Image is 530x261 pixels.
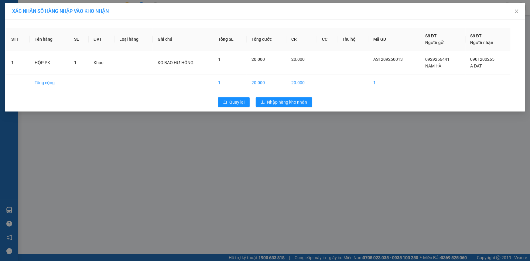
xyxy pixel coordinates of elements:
span: 1 [74,60,77,65]
span: Số ĐT [470,33,482,38]
td: 1 [6,51,30,74]
td: 1 [213,74,247,91]
th: Tên hàng [30,28,69,51]
span: Người gửi [425,40,445,45]
span: Số ĐT [425,33,437,38]
span: Quay lại [230,99,245,105]
td: 20.000 [286,74,317,91]
td: Tổng cộng [30,74,69,91]
span: A ĐẠT [470,64,482,68]
th: Ghi chú [153,28,213,51]
th: Loại hàng [115,28,153,51]
th: Mã GD [368,28,420,51]
span: close [514,9,519,14]
button: rollbackQuay lại [218,97,250,107]
th: CC [317,28,337,51]
th: CR [286,28,317,51]
span: 20.000 [291,57,305,62]
span: AS1209250013 [373,57,403,62]
td: Khác [89,51,115,74]
span: XÁC NHẬN SỐ HÀNG NHẬP VÀO KHO NHẬN [12,8,109,14]
span: 20.000 [251,57,265,62]
th: Tổng SL [213,28,247,51]
button: downloadNhập hàng kho nhận [256,97,312,107]
th: STT [6,28,30,51]
span: 0929256441 [425,57,450,62]
td: 20.000 [247,74,286,91]
th: Thu hộ [337,28,368,51]
span: Người nhận [470,40,494,45]
th: ĐVT [89,28,115,51]
th: SL [69,28,89,51]
span: 0901200265 [470,57,495,62]
span: KO BAO HƯ HỎNG [158,60,193,65]
td: 1 [368,74,420,91]
span: NAM HÀ [425,64,441,68]
td: HỘP PK [30,51,69,74]
span: Nhập hàng kho nhận [267,99,307,105]
span: download [261,100,265,105]
th: Tổng cước [247,28,286,51]
span: rollback [223,100,227,105]
span: 1 [218,57,221,62]
button: Close [508,3,525,20]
